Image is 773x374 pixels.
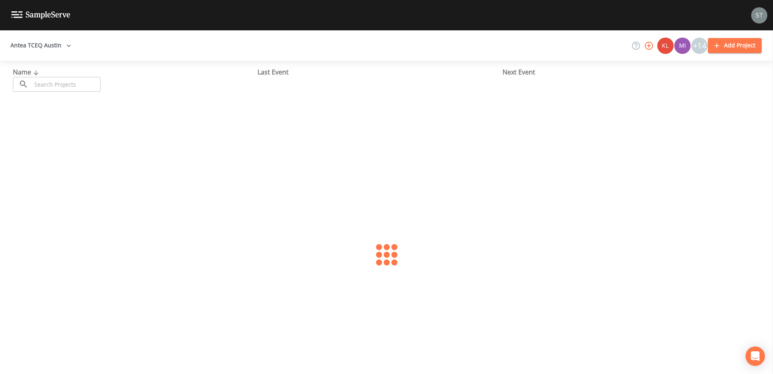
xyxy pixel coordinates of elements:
div: Miriaha Caddie [674,38,691,54]
img: 9c4450d90d3b8045b2e5fa62e4f92659 [657,38,674,54]
div: +14 [691,38,708,54]
div: Next Event [503,67,747,77]
div: Last Event [258,67,502,77]
img: 8315ae1e0460c39f28dd315f8b59d613 [751,7,767,23]
div: Kler Teran [657,38,674,54]
button: Add Project [708,38,762,53]
button: Antea TCEQ Austin [7,38,74,53]
img: logo [11,11,70,19]
img: a1ea4ff7c53760f38bef77ef7c6649bf [674,38,691,54]
input: Search Projects [32,77,101,92]
div: Open Intercom Messenger [746,346,765,366]
span: Name [13,68,41,76]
